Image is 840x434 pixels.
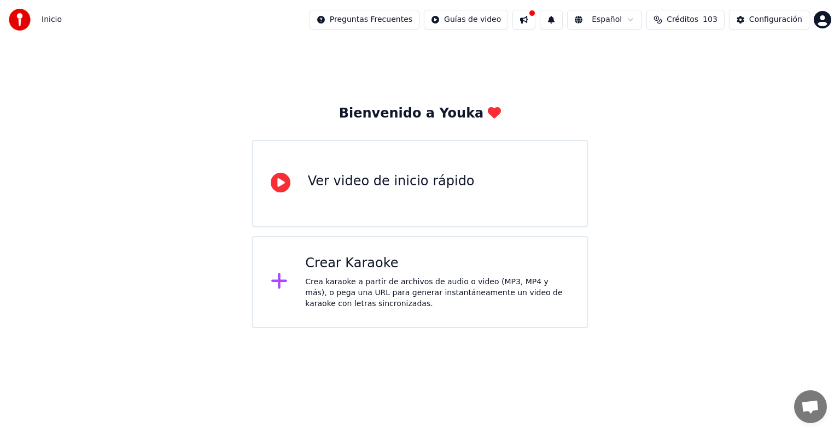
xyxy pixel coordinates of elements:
[310,10,419,30] button: Preguntas Frecuentes
[305,277,569,309] div: Crea karaoke a partir de archivos de audio o video (MP3, MP4 y más), o pega una URL para generar ...
[9,9,31,31] img: youka
[646,10,725,30] button: Créditos103
[42,14,62,25] nav: breadcrumb
[308,173,475,190] div: Ver video de inicio rápido
[42,14,62,25] span: Inicio
[703,14,717,25] span: 103
[794,390,827,423] div: Chat abierto
[339,105,501,122] div: Bienvenido a Youka
[424,10,508,30] button: Guías de video
[749,14,802,25] div: Configuración
[729,10,809,30] button: Configuración
[667,14,698,25] span: Créditos
[305,255,569,272] div: Crear Karaoke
